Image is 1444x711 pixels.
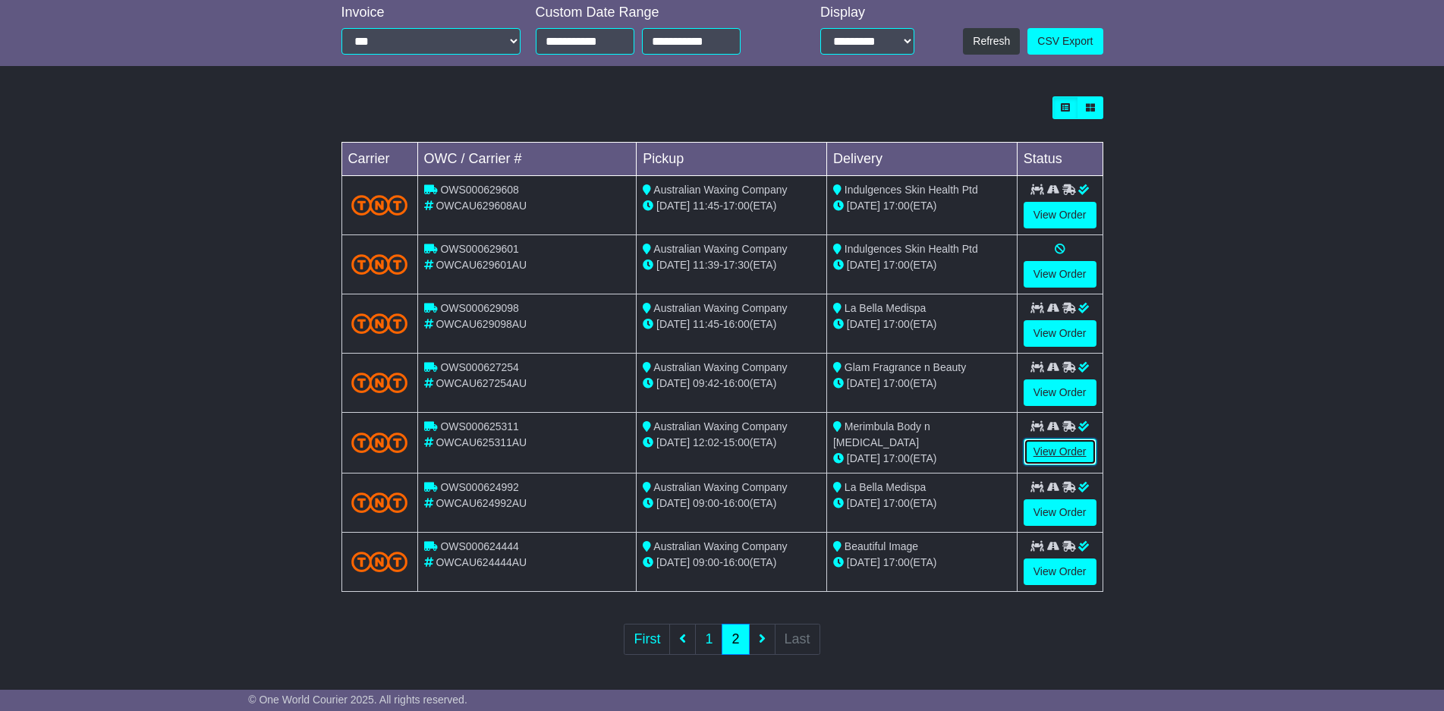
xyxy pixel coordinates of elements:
[351,552,408,572] img: TNT_Domestic.png
[723,200,750,212] span: 17:00
[833,495,1011,511] div: (ETA)
[883,318,910,330] span: 17:00
[624,624,670,655] a: First
[883,497,910,509] span: 17:00
[643,198,820,214] div: - (ETA)
[637,143,827,176] td: Pickup
[723,259,750,271] span: 17:30
[693,200,719,212] span: 11:45
[653,302,787,314] span: Australian Waxing Company
[351,492,408,513] img: TNT_Domestic.png
[693,318,719,330] span: 11:45
[845,184,978,196] span: Indulgences Skin Health Ptd
[723,377,750,389] span: 16:00
[653,184,787,196] span: Australian Waxing Company
[723,318,750,330] span: 16:00
[833,316,1011,332] div: (ETA)
[436,556,527,568] span: OWCAU624444AU
[351,433,408,453] img: TNT_Domestic.png
[436,200,527,212] span: OWCAU629608AU
[883,556,910,568] span: 17:00
[341,5,521,21] div: Invoice
[833,376,1011,392] div: (ETA)
[643,316,820,332] div: - (ETA)
[1024,320,1096,347] a: View Order
[820,5,914,21] div: Display
[1024,439,1096,465] a: View Order
[723,497,750,509] span: 16:00
[341,143,417,176] td: Carrier
[656,200,690,212] span: [DATE]
[643,555,820,571] div: - (ETA)
[833,257,1011,273] div: (ETA)
[440,540,519,552] span: OWS000624444
[436,377,527,389] span: OWCAU627254AU
[845,540,918,552] span: Beautiful Image
[826,143,1017,176] td: Delivery
[351,195,408,216] img: TNT_Domestic.png
[1024,558,1096,585] a: View Order
[536,5,779,21] div: Custom Date Range
[883,452,910,464] span: 17:00
[436,318,527,330] span: OWCAU629098AU
[656,377,690,389] span: [DATE]
[440,302,519,314] span: OWS000629098
[847,259,880,271] span: [DATE]
[847,318,880,330] span: [DATE]
[847,200,880,212] span: [DATE]
[845,361,966,373] span: Glam Fragrance n Beauty
[436,497,527,509] span: OWCAU624992AU
[653,420,787,433] span: Australian Waxing Company
[847,452,880,464] span: [DATE]
[656,497,690,509] span: [DATE]
[417,143,637,176] td: OWC / Carrier #
[440,243,519,255] span: OWS000629601
[693,556,719,568] span: 09:00
[248,694,467,706] span: © One World Courier 2025. All rights reserved.
[653,540,787,552] span: Australian Waxing Company
[436,259,527,271] span: OWCAU629601AU
[833,420,930,448] span: Merimbula Body n [MEDICAL_DATA]
[693,497,719,509] span: 09:00
[656,436,690,448] span: [DATE]
[656,556,690,568] span: [DATE]
[847,556,880,568] span: [DATE]
[693,377,719,389] span: 09:42
[656,318,690,330] span: [DATE]
[656,259,690,271] span: [DATE]
[643,376,820,392] div: - (ETA)
[883,377,910,389] span: 17:00
[440,361,519,373] span: OWS000627254
[695,624,722,655] a: 1
[723,556,750,568] span: 16:00
[351,313,408,334] img: TNT_Domestic.png
[1024,499,1096,526] a: View Order
[847,497,880,509] span: [DATE]
[963,28,1020,55] button: Refresh
[722,624,749,655] a: 2
[847,377,880,389] span: [DATE]
[351,254,408,275] img: TNT_Domestic.png
[845,302,926,314] span: La Bella Medispa
[833,198,1011,214] div: (ETA)
[693,436,719,448] span: 12:02
[845,243,978,255] span: Indulgences Skin Health Ptd
[436,436,527,448] span: OWCAU625311AU
[440,420,519,433] span: OWS000625311
[643,435,820,451] div: - (ETA)
[351,373,408,393] img: TNT_Domestic.png
[833,555,1011,571] div: (ETA)
[693,259,719,271] span: 11:39
[643,257,820,273] div: - (ETA)
[440,184,519,196] span: OWS000629608
[833,451,1011,467] div: (ETA)
[1024,202,1096,228] a: View Order
[653,481,787,493] span: Australian Waxing Company
[440,481,519,493] span: OWS000624992
[1024,261,1096,288] a: View Order
[1024,379,1096,406] a: View Order
[883,200,910,212] span: 17:00
[653,243,787,255] span: Australian Waxing Company
[1027,28,1103,55] a: CSV Export
[883,259,910,271] span: 17:00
